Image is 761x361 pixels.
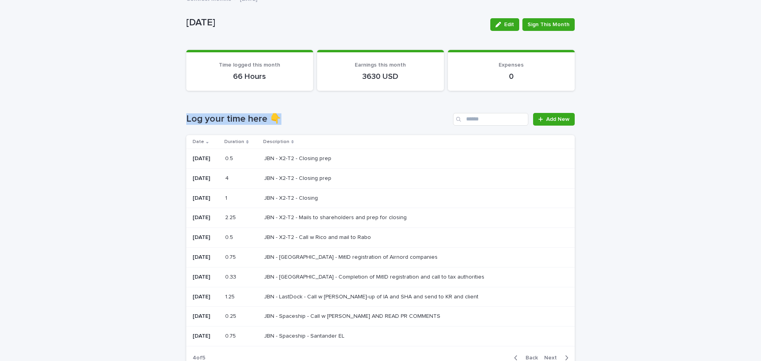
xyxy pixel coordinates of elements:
[264,154,333,162] p: JBN - X2-T2 - Closing prep
[264,311,442,320] p: JBN - Spaceship - Call w [PERSON_NAME] AND READ PR COMMENTS
[186,17,484,29] p: [DATE]
[186,247,575,267] tr: [DATE]0.750.75 JBN - [GEOGRAPHIC_DATA] - MitID registration of Airnord companiesJBN - [GEOGRAPHIC...
[225,233,235,241] p: 0.5
[193,195,219,202] p: [DATE]
[504,22,514,27] span: Edit
[193,294,219,300] p: [DATE]
[193,138,204,146] p: Date
[528,21,570,29] span: Sign This Month
[193,175,219,182] p: [DATE]
[193,155,219,162] p: [DATE]
[533,113,575,126] a: Add New
[186,208,575,228] tr: [DATE]2.252.25 JBN - X2-T2 - Mails to shareholders and prep for closingJBN - X2-T2 - Mails to sha...
[327,72,434,81] p: 3630 USD
[224,138,244,146] p: Duration
[355,62,406,68] span: Earnings this month
[522,18,575,31] button: Sign This Month
[193,274,219,281] p: [DATE]
[186,327,575,346] tr: [DATE]0.750.75 JBN - Spaceship - Santander ELJBN - Spaceship - Santander EL
[453,113,528,126] input: Search
[186,228,575,248] tr: [DATE]0.50.5 JBN - X2-T2 - Call w Rico and mail to RaboJBN - X2-T2 - Call w Rico and mail to Rabo
[546,117,570,122] span: Add New
[225,174,230,182] p: 4
[225,154,235,162] p: 0.5
[186,188,575,208] tr: [DATE]11 JBN - X2-T2 - ClosingJBN - X2-T2 - Closing
[186,307,575,327] tr: [DATE]0.250.25 JBN - Spaceship - Call w [PERSON_NAME] AND READ PR COMMENTSJBN - Spaceship - Call ...
[264,174,333,182] p: JBN - X2-T2 - Closing prep
[225,331,237,340] p: 0.75
[193,254,219,261] p: [DATE]
[225,213,237,221] p: 2.25
[225,272,238,281] p: 0.33
[186,149,575,168] tr: [DATE]0.50.5 JBN - X2-T2 - Closing prepJBN - X2-T2 - Closing prep
[193,333,219,340] p: [DATE]
[521,355,538,361] span: Back
[196,72,304,81] p: 66 Hours
[264,272,486,281] p: JBN - [GEOGRAPHIC_DATA] - Completion of MitID registration and call to tax authorities
[225,311,238,320] p: 0.25
[264,233,373,241] p: JBN - X2-T2 - Call w Rico and mail to Rabo
[186,168,575,188] tr: [DATE]44 JBN - X2-T2 - Closing prepJBN - X2-T2 - Closing prep
[193,313,219,320] p: [DATE]
[264,213,408,221] p: JBN - X2-T2 - Mails to shareholders and prep for closing
[264,292,480,300] p: JBN - LastDock - Call w [PERSON_NAME]-up of IA and SHA and send to KR and client
[225,252,237,261] p: 0.75
[264,252,439,261] p: JBN - [GEOGRAPHIC_DATA] - MitID registration of Airnord companies
[544,355,562,361] span: Next
[219,62,280,68] span: Time logged this month
[499,62,524,68] span: Expenses
[225,292,236,300] p: 1.25
[193,234,219,241] p: [DATE]
[193,214,219,221] p: [DATE]
[263,138,289,146] p: Description
[186,113,450,125] h1: Log your time here 👇
[225,193,229,202] p: 1
[490,18,519,31] button: Edit
[264,193,319,202] p: JBN - X2-T2 - Closing
[457,72,565,81] p: 0
[264,331,346,340] p: JBN - Spaceship - Santander EL
[186,267,575,287] tr: [DATE]0.330.33 JBN - [GEOGRAPHIC_DATA] - Completion of MitID registration and call to tax authori...
[186,287,575,307] tr: [DATE]1.251.25 JBN - LastDock - Call w [PERSON_NAME]-up of IA and SHA and send to KR and clientJB...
